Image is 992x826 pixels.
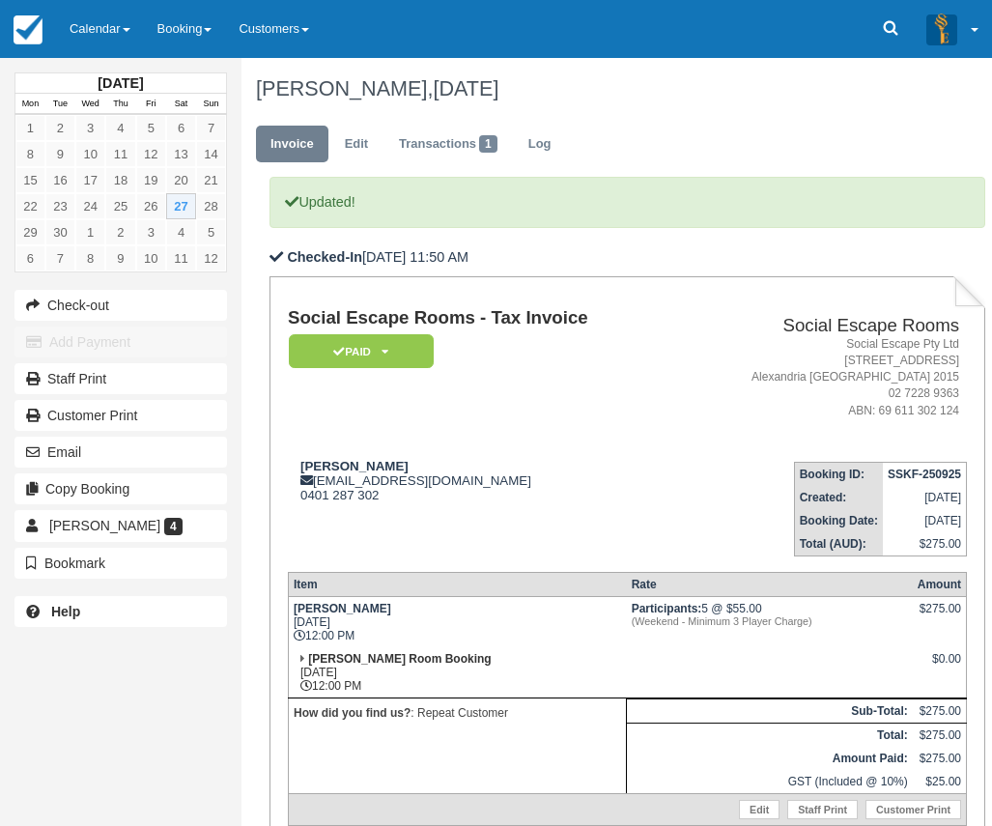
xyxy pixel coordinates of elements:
[45,245,75,271] a: 7
[918,602,961,631] div: $275.00
[256,126,328,163] a: Invoice
[15,219,45,245] a: 29
[196,219,226,245] a: 5
[794,532,883,556] th: Total (AUD):
[45,167,75,193] a: 16
[269,247,984,268] p: [DATE] 11:50 AM
[15,167,45,193] a: 15
[883,509,967,532] td: [DATE]
[926,14,957,44] img: A3
[98,75,143,91] strong: [DATE]
[45,141,75,167] a: 9
[739,800,779,819] a: Edit
[627,596,913,647] td: 5 @ $55.00
[136,115,166,141] a: 5
[256,77,971,100] h1: [PERSON_NAME],
[105,141,135,167] a: 11
[288,308,677,328] h1: Social Escape Rooms - Tax Invoice
[479,135,497,153] span: 1
[794,509,883,532] th: Booking Date:
[196,245,226,271] a: 12
[166,219,196,245] a: 4
[888,468,961,481] strong: SSKF-250925
[913,698,967,723] td: $275.00
[883,532,967,556] td: $275.00
[136,94,166,115] th: Fri
[75,115,105,141] a: 3
[166,141,196,167] a: 13
[294,706,411,720] strong: How did you find us?
[883,486,967,509] td: [DATE]
[627,770,913,794] td: GST (Included @ 10%)
[105,115,135,141] a: 4
[14,473,227,504] button: Copy Booking
[196,167,226,193] a: 21
[308,652,491,666] strong: [PERSON_NAME] Room Booking
[166,167,196,193] a: 20
[627,572,913,596] th: Rate
[196,94,226,115] th: Sun
[105,245,135,271] a: 9
[865,800,961,819] a: Customer Print
[330,126,383,163] a: Edit
[14,400,227,431] a: Customer Print
[15,94,45,115] th: Mon
[75,245,105,271] a: 8
[75,167,105,193] a: 17
[164,518,183,535] span: 4
[14,363,227,394] a: Staff Print
[166,193,196,219] a: 27
[136,193,166,219] a: 26
[14,327,227,357] button: Add Payment
[15,141,45,167] a: 8
[433,76,498,100] span: [DATE]
[685,336,959,419] address: Social Escape Pty Ltd [STREET_ADDRESS] Alexandria [GEOGRAPHIC_DATA] 2015 02 7228 9363 ABN: 69 611...
[288,647,626,698] td: [DATE] 12:00 PM
[166,94,196,115] th: Sat
[105,219,135,245] a: 2
[14,596,227,627] a: Help
[794,486,883,509] th: Created:
[14,290,227,321] button: Check-out
[75,141,105,167] a: 10
[196,115,226,141] a: 7
[14,548,227,579] button: Bookmark
[288,333,427,369] a: Paid
[794,462,883,486] th: Booking ID:
[14,510,227,541] a: [PERSON_NAME] 4
[514,126,566,163] a: Log
[685,316,959,336] h2: Social Escape Rooms
[14,437,227,468] button: Email
[289,334,434,368] em: Paid
[288,572,626,596] th: Item
[75,219,105,245] a: 1
[288,459,677,502] div: [EMAIL_ADDRESS][DOMAIN_NAME] 0401 287 302
[15,245,45,271] a: 6
[136,141,166,167] a: 12
[166,245,196,271] a: 11
[627,723,913,747] th: Total:
[45,115,75,141] a: 2
[913,770,967,794] td: $25.00
[105,94,135,115] th: Thu
[51,604,80,619] b: Help
[136,245,166,271] a: 10
[300,459,409,473] strong: [PERSON_NAME]
[632,615,908,627] em: (Weekend - Minimum 3 Player Charge)
[136,219,166,245] a: 3
[45,94,75,115] th: Tue
[913,747,967,770] td: $275.00
[913,723,967,747] td: $275.00
[45,219,75,245] a: 30
[105,167,135,193] a: 18
[632,602,702,615] strong: Participants
[75,193,105,219] a: 24
[287,249,362,265] b: Checked-In
[269,177,984,228] p: Updated!
[384,126,512,163] a: Transactions1
[45,193,75,219] a: 23
[49,518,160,533] span: [PERSON_NAME]
[913,572,967,596] th: Amount
[196,141,226,167] a: 14
[14,15,43,44] img: checkfront-main-nav-mini-logo.png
